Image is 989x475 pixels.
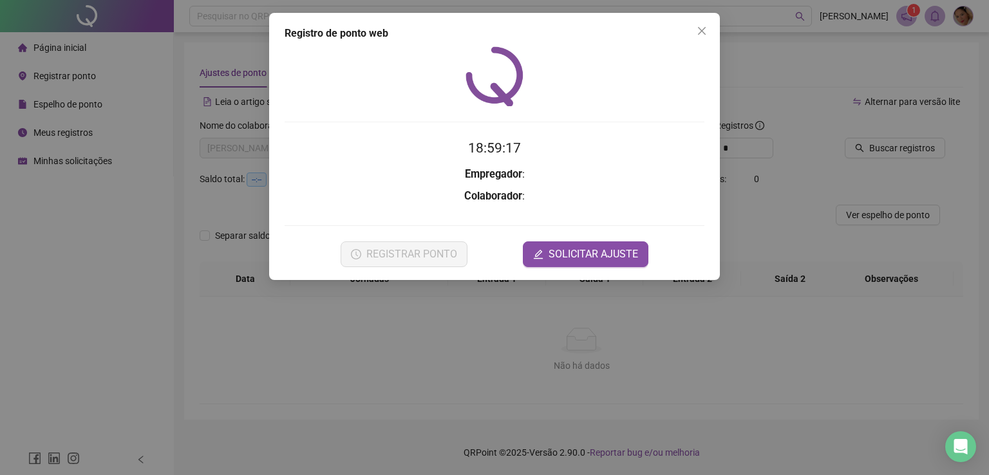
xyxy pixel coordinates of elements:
span: close [697,26,707,36]
button: editSOLICITAR AJUSTE [523,241,648,267]
strong: Colaborador [464,190,522,202]
strong: Empregador [465,168,522,180]
button: Close [692,21,712,41]
div: Registro de ponto web [285,26,704,41]
button: REGISTRAR PONTO [341,241,467,267]
img: QRPoint [466,46,523,106]
time: 18:59:17 [468,140,521,156]
h3: : [285,188,704,205]
span: SOLICITAR AJUSTE [549,247,638,262]
h3: : [285,166,704,183]
span: edit [533,249,543,259]
div: Open Intercom Messenger [945,431,976,462]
